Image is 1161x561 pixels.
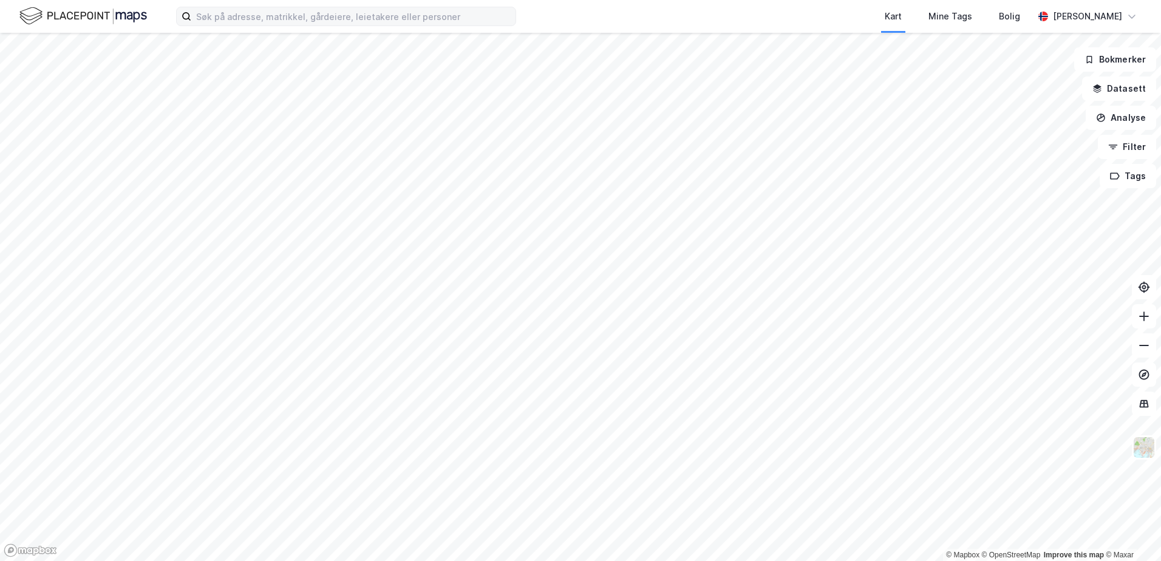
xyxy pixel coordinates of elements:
div: Mine Tags [928,9,972,24]
div: [PERSON_NAME] [1053,9,1122,24]
iframe: Chat Widget [1100,503,1161,561]
input: Søk på adresse, matrikkel, gårdeiere, leietakere eller personer [191,7,516,25]
div: Bolig [999,9,1020,24]
div: Kart [885,9,902,24]
img: logo.f888ab2527a4732fd821a326f86c7f29.svg [19,5,147,27]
